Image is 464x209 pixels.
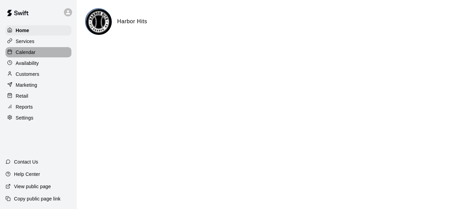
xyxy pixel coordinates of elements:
p: Retail [16,93,28,99]
p: Availability [16,60,39,67]
a: Retail [5,91,71,101]
a: Home [5,25,71,36]
a: Calendar [5,47,71,57]
a: Customers [5,69,71,79]
p: Calendar [16,49,36,56]
h6: Harbor Hits [117,17,147,26]
p: Reports [16,103,33,110]
a: Availability [5,58,71,68]
p: Copy public page link [14,195,60,202]
p: Services [16,38,35,45]
a: Reports [5,102,71,112]
p: Contact Us [14,158,38,165]
a: Settings [5,113,71,123]
p: Customers [16,71,39,78]
a: Marketing [5,80,71,90]
p: Settings [16,114,33,121]
p: Marketing [16,82,37,88]
p: Help Center [14,171,40,178]
img: Harbor Hits logo [86,9,112,35]
p: View public page [14,183,51,190]
a: Services [5,36,71,46]
p: Home [16,27,29,34]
